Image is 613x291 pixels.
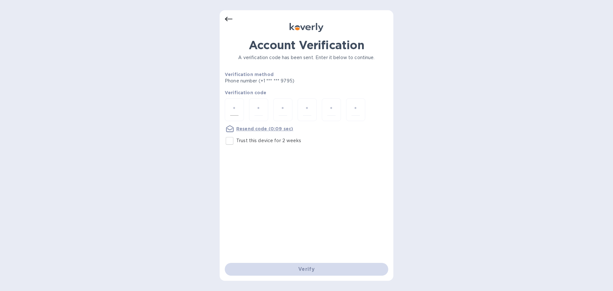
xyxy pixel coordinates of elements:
[236,137,301,144] p: Trust this device for 2 weeks
[225,38,388,52] h1: Account Verification
[225,54,388,61] p: A verification code has been sent. Enter it below to continue.
[225,89,388,96] p: Verification code
[225,72,274,77] b: Verification method
[236,126,293,131] u: Resend code (0:09 sec)
[225,78,343,84] p: Phone number (+1 *** *** 9795)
